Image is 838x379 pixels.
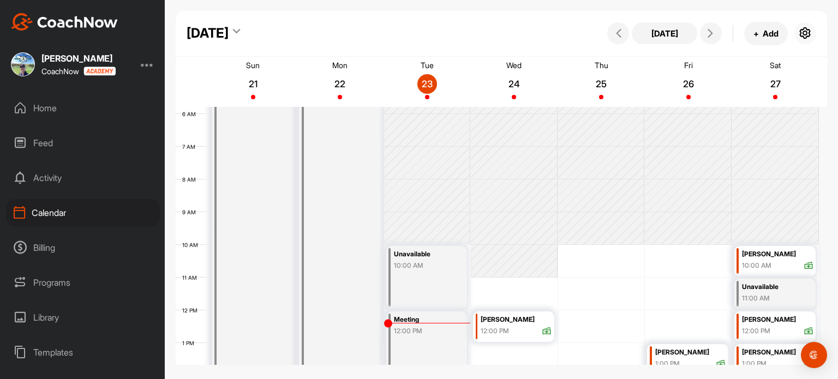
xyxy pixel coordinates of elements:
button: [DATE] [632,22,697,44]
p: 21 [243,79,263,89]
p: Fri [684,61,693,70]
p: Sun [246,61,260,70]
a: September 23, 2025 [384,57,471,107]
div: Open Intercom Messenger [801,342,827,368]
div: Activity [6,164,160,191]
p: Sat [770,61,781,70]
div: Billing [6,234,160,261]
div: 7 AM [176,143,206,150]
div: 1:00 PM [655,359,680,369]
div: Meeting [394,314,455,326]
a: September 25, 2025 [558,57,645,107]
div: 1:00 PM [742,359,767,369]
p: 26 [679,79,698,89]
div: 6 AM [176,111,207,117]
div: 12:00 PM [394,326,455,336]
div: 10:00 AM [394,261,455,270]
p: Thu [595,61,608,70]
p: 22 [330,79,350,89]
p: 24 [504,79,524,89]
div: 11 AM [176,274,208,281]
a: September 21, 2025 [209,57,297,107]
div: 8 AM [176,176,207,183]
img: CoachNow [11,13,118,31]
p: Tue [421,61,434,70]
div: 9 AM [176,209,207,215]
div: Templates [6,339,160,366]
img: square_0e6a1b969780f69bd0c454442286f9da.jpg [11,52,35,76]
a: September 22, 2025 [297,57,384,107]
a: September 26, 2025 [645,57,732,107]
div: Programs [6,269,160,296]
p: 23 [417,79,437,89]
div: 1 PM [176,340,205,346]
div: Feed [6,129,160,157]
p: Mon [332,61,348,70]
div: [PERSON_NAME] [41,54,116,63]
div: 12 PM [176,307,208,314]
p: Wed [506,61,522,70]
div: [PERSON_NAME] [742,346,813,359]
div: [PERSON_NAME] [742,314,813,326]
div: Library [6,304,160,331]
div: Calendar [6,199,160,226]
div: [PERSON_NAME] [742,248,813,261]
button: +Add [744,22,788,45]
div: 10 AM [176,242,209,248]
div: Unavailable [742,281,803,293]
span: + [753,28,759,39]
a: September 24, 2025 [471,57,558,107]
a: September 27, 2025 [732,57,819,107]
div: Home [6,94,160,122]
div: CoachNow [41,67,116,76]
img: CoachNow acadmey [83,67,116,76]
div: [DATE] [187,23,229,43]
div: [PERSON_NAME] [655,346,726,359]
div: 12:00 PM [481,326,509,336]
div: [PERSON_NAME] [481,314,552,326]
div: 10:00 AM [742,261,771,270]
div: 12:00 PM [742,326,770,336]
div: Unavailable [394,248,455,261]
p: 27 [765,79,785,89]
div: 11:00 AM [742,293,803,303]
p: 25 [591,79,611,89]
